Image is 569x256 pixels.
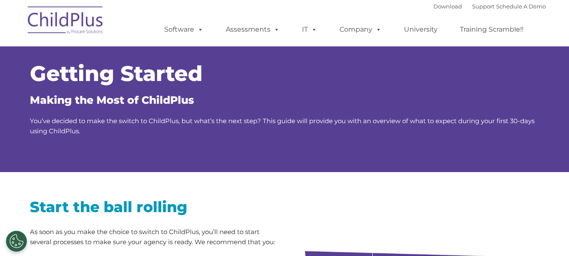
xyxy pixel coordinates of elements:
[30,197,278,216] h2: Start the ball rolling
[30,61,203,86] span: Getting Started
[30,117,534,135] span: You’ve decided to make the switch to ChildPlus, but what’s the next step? This guide will provide...
[217,21,288,38] a: Assessments
[30,94,194,106] span: Making the Most of ChildPlus
[24,0,108,43] img: ChildPlus by Procare Solutions
[294,21,326,38] a: IT
[472,3,494,10] a: Support
[451,21,532,38] a: Training Scramble!!
[331,21,390,38] a: Company
[433,3,462,10] a: Download
[395,21,446,38] a: University
[433,3,546,10] font: |
[496,3,546,10] a: Schedule A Demo
[30,227,278,247] p: As soon as you make the choice to switch to ChildPlus, you’ll need to start several processes to ...
[156,21,212,38] a: Software
[6,231,27,252] button: Cookies Settings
